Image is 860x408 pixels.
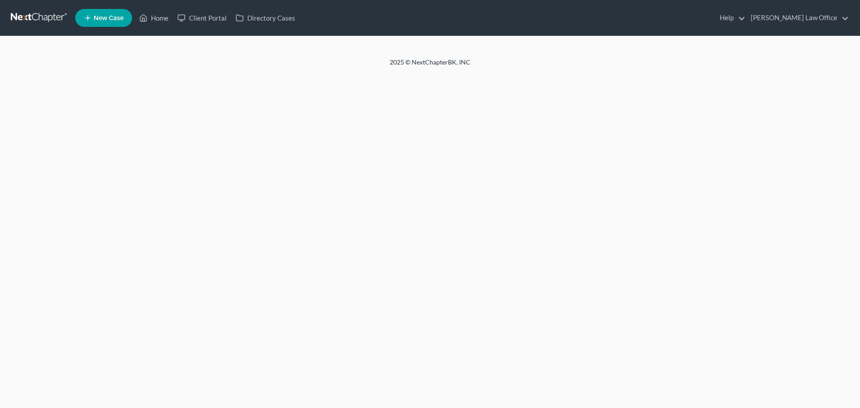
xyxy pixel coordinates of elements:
[173,10,231,26] a: Client Portal
[175,58,685,74] div: 2025 © NextChapterBK, INC
[231,10,300,26] a: Directory Cases
[75,9,132,27] new-legal-case-button: New Case
[135,10,173,26] a: Home
[715,10,745,26] a: Help
[746,10,849,26] a: [PERSON_NAME] Law Office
